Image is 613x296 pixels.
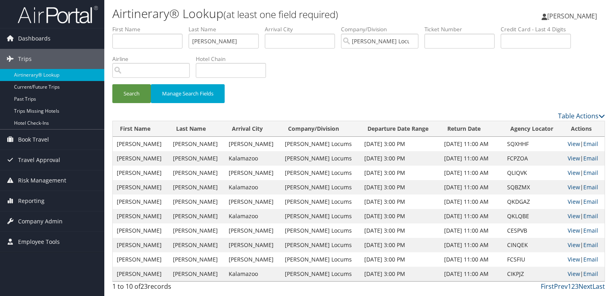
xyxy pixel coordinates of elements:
[360,180,440,195] td: [DATE] 3:00 PM
[360,195,440,209] td: [DATE] 3:00 PM
[360,166,440,180] td: [DATE] 3:00 PM
[360,252,440,267] td: [DATE] 3:00 PM
[583,154,598,162] a: Email
[281,195,360,209] td: [PERSON_NAME] Locums
[112,282,227,295] div: 1 to 10 of records
[583,183,598,191] a: Email
[281,252,360,267] td: [PERSON_NAME] Locums
[169,151,225,166] td: [PERSON_NAME]
[568,198,580,205] a: View
[18,5,98,24] img: airportal-logo.png
[564,180,605,195] td: |
[583,241,598,249] a: Email
[281,166,360,180] td: [PERSON_NAME] Locums
[503,223,564,238] td: CESPVB
[169,209,225,223] td: [PERSON_NAME]
[503,252,564,267] td: FCSFIU
[169,252,225,267] td: [PERSON_NAME]
[440,238,503,252] td: [DATE] 11:00 AM
[281,238,360,252] td: [PERSON_NAME] Locums
[281,223,360,238] td: [PERSON_NAME] Locums
[281,209,360,223] td: [PERSON_NAME] Locums
[558,112,605,120] a: Table Actions
[112,25,189,33] label: First Name
[564,137,605,151] td: |
[189,25,265,33] label: Last Name
[568,282,571,291] a: 1
[225,238,281,252] td: [PERSON_NAME]
[360,238,440,252] td: [DATE] 3:00 PM
[18,150,60,170] span: Travel Approval
[225,267,281,281] td: Kalamazoo
[568,212,580,220] a: View
[440,267,503,281] td: [DATE] 11:00 AM
[169,223,225,238] td: [PERSON_NAME]
[583,255,598,263] a: Email
[140,282,148,291] span: 23
[360,121,440,137] th: Departure Date Range: activate to sort column ascending
[225,137,281,151] td: [PERSON_NAME]
[281,121,360,137] th: Company/Division
[564,166,605,180] td: |
[113,267,169,281] td: [PERSON_NAME]
[542,4,605,28] a: [PERSON_NAME]
[113,238,169,252] td: [PERSON_NAME]
[575,282,578,291] a: 3
[503,137,564,151] td: SQXHHF
[113,137,169,151] td: [PERSON_NAME]
[554,282,568,291] a: Prev
[113,166,169,180] td: [PERSON_NAME]
[225,209,281,223] td: Kalamazoo
[564,209,605,223] td: |
[225,166,281,180] td: [PERSON_NAME]
[564,151,605,166] td: |
[503,195,564,209] td: QKDGAZ
[440,180,503,195] td: [DATE] 11:00 AM
[568,255,580,263] a: View
[265,25,341,33] label: Arrival City
[568,154,580,162] a: View
[225,223,281,238] td: [PERSON_NAME]
[564,267,605,281] td: |
[18,130,49,150] span: Book Travel
[281,151,360,166] td: [PERSON_NAME] Locums
[281,137,360,151] td: [PERSON_NAME] Locums
[113,209,169,223] td: [PERSON_NAME]
[501,25,577,33] label: Credit Card - Last 4 Digits
[225,180,281,195] td: Kalamazoo
[440,252,503,267] td: [DATE] 11:00 AM
[112,55,196,63] label: Airline
[151,84,225,103] button: Manage Search Fields
[225,195,281,209] td: [PERSON_NAME]
[112,5,441,22] h1: Airtinerary® Lookup
[583,270,598,278] a: Email
[583,212,598,220] a: Email
[541,282,554,291] a: First
[360,267,440,281] td: [DATE] 3:00 PM
[113,121,169,137] th: First Name: activate to sort column ascending
[440,195,503,209] td: [DATE] 11:00 AM
[360,137,440,151] td: [DATE] 3:00 PM
[360,209,440,223] td: [DATE] 3:00 PM
[113,223,169,238] td: [PERSON_NAME]
[281,180,360,195] td: [PERSON_NAME] Locums
[503,180,564,195] td: SQBZMX
[112,84,151,103] button: Search
[571,282,575,291] a: 2
[568,169,580,176] a: View
[18,232,60,252] span: Employee Tools
[169,238,225,252] td: [PERSON_NAME]
[564,238,605,252] td: |
[225,121,281,137] th: Arrival City: activate to sort column ascending
[583,169,598,176] a: Email
[568,270,580,278] a: View
[578,282,593,291] a: Next
[225,151,281,166] td: Kalamazoo
[583,227,598,234] a: Email
[225,252,281,267] td: [PERSON_NAME]
[503,209,564,223] td: QKLQBE
[564,223,605,238] td: |
[440,166,503,180] td: [DATE] 11:00 AM
[503,238,564,252] td: CINQEK
[196,55,272,63] label: Hotel Chain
